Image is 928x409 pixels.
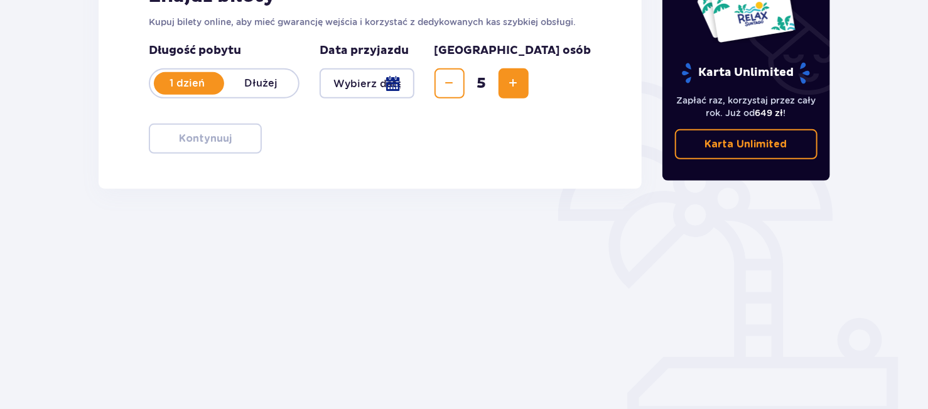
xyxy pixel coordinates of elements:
a: Karta Unlimited [675,129,818,159]
p: Karta Unlimited [681,62,811,84]
p: Zapłać raz, korzystaj przez cały rok. Już od ! [675,94,818,119]
p: [GEOGRAPHIC_DATA] osób [434,43,591,58]
p: 1 dzień [150,77,224,90]
p: Karta Unlimited [705,137,787,151]
p: Długość pobytu [149,43,299,58]
button: Kontynuuj [149,124,262,154]
button: Zmniejsz [434,68,465,98]
span: 5 [467,74,496,93]
p: Data przyjazdu [320,43,409,58]
p: Kupuj bilety online, aby mieć gwarancję wejścia i korzystać z dedykowanych kas szybkiej obsługi. [149,16,591,28]
button: Zwiększ [499,68,529,98]
span: 649 zł [755,108,784,118]
p: Kontynuuj [179,132,232,146]
p: Dłużej [224,77,298,90]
